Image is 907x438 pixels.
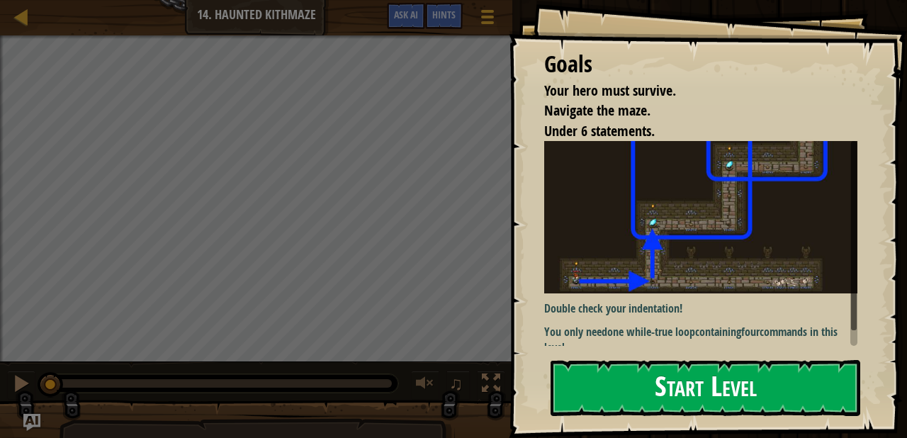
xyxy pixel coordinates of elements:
[626,324,695,339] strong: while-true loop
[544,324,857,356] p: You only need containing commands in this level.
[526,121,854,142] li: Under 6 statements.
[387,3,425,29] button: Ask AI
[551,360,860,416] button: Start Level
[741,324,760,339] strong: four
[544,81,676,100] span: Your hero must survive.
[607,324,624,339] strong: one
[449,373,463,394] span: ♫
[544,141,857,293] img: Haunted kithmaze
[544,121,655,140] span: Under 6 statements.
[470,3,505,36] button: Show game menu
[23,414,40,431] button: Ask AI
[544,48,857,81] div: Goals
[544,301,857,317] p: Double check your indentation!
[411,371,439,400] button: Adjust volume
[544,101,650,120] span: Navigate the maze.
[7,371,35,400] button: ⌘ + P: Pause
[526,81,854,101] li: Your hero must survive.
[432,8,456,21] span: Hints
[446,371,471,400] button: ♫
[526,101,854,121] li: Navigate the maze.
[477,371,505,400] button: Toggle fullscreen
[394,8,418,21] span: Ask AI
